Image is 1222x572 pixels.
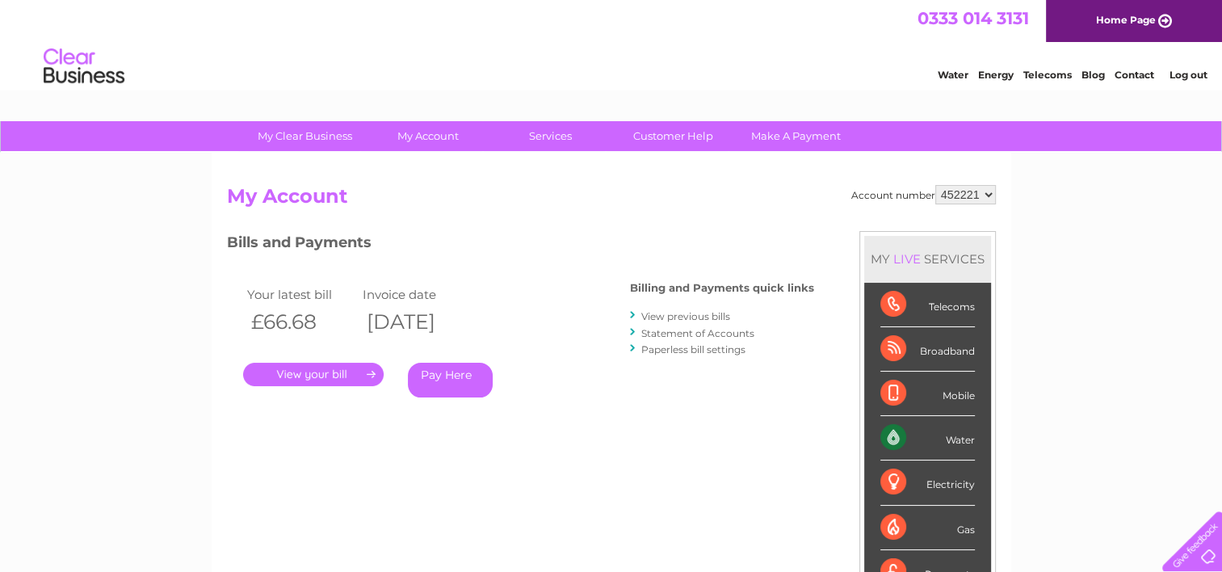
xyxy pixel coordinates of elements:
[230,9,993,78] div: Clear Business is a trading name of Verastar Limited (registered in [GEOGRAPHIC_DATA] No. 3667643...
[359,284,475,305] td: Invoice date
[880,283,975,327] div: Telecoms
[1169,69,1207,81] a: Log out
[484,121,617,151] a: Services
[864,236,991,282] div: MY SERVICES
[890,251,924,267] div: LIVE
[729,121,863,151] a: Make A Payment
[361,121,494,151] a: My Account
[978,69,1014,81] a: Energy
[359,305,475,339] th: [DATE]
[243,305,359,339] th: £66.68
[630,282,814,294] h4: Billing and Payments quick links
[243,284,359,305] td: Your latest bill
[880,327,975,372] div: Broadband
[918,8,1029,28] a: 0333 014 3131
[43,42,125,91] img: logo.png
[641,343,745,355] a: Paperless bill settings
[1023,69,1072,81] a: Telecoms
[880,461,975,505] div: Electricity
[880,416,975,461] div: Water
[880,372,975,416] div: Mobile
[227,185,996,216] h2: My Account
[1081,69,1105,81] a: Blog
[227,231,814,259] h3: Bills and Payments
[607,121,740,151] a: Customer Help
[880,506,975,550] div: Gas
[938,69,968,81] a: Water
[851,185,996,204] div: Account number
[238,121,372,151] a: My Clear Business
[408,363,493,397] a: Pay Here
[1115,69,1154,81] a: Contact
[243,363,384,386] a: .
[641,327,754,339] a: Statement of Accounts
[641,310,730,322] a: View previous bills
